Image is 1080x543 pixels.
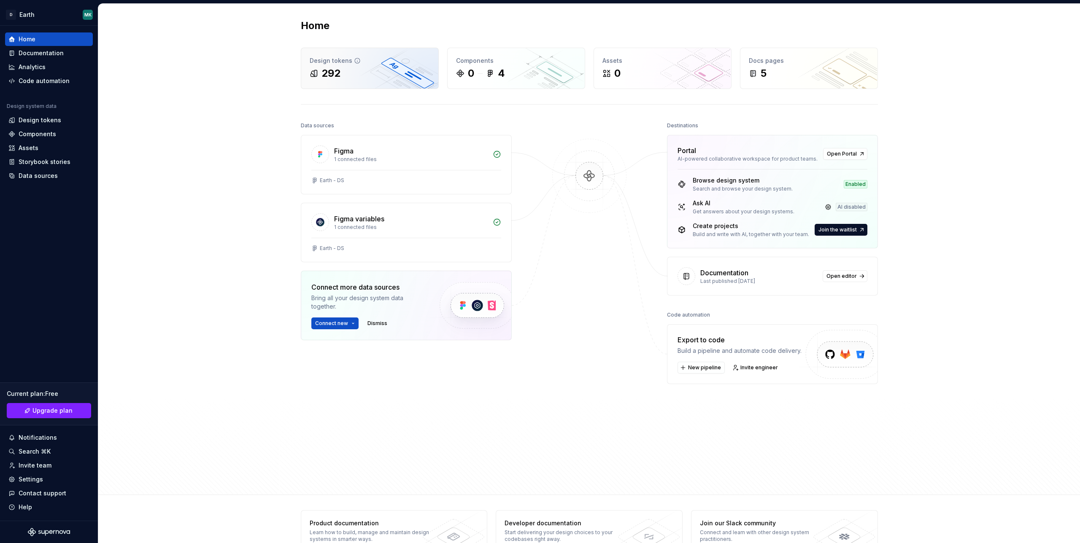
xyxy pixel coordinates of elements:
button: New pipeline [678,362,725,374]
div: Connect more data sources [311,282,425,292]
div: Build a pipeline and automate code delivery. [678,347,802,355]
div: AI disabled [836,203,867,211]
div: D [6,10,16,20]
div: Assets [19,144,38,152]
div: Connect and learn with other design system practitioners. [700,529,823,543]
a: Open Portal [823,148,867,160]
div: 1 connected files [334,224,488,231]
button: Join the waitlist [815,224,867,236]
div: Data sources [19,172,58,180]
div: 1 connected files [334,156,488,163]
a: Design tokens292 [301,48,439,89]
div: 292 [321,67,340,80]
div: Code automation [667,309,710,321]
button: Search ⌘K [5,445,93,458]
div: MK [84,11,92,18]
div: Search and browse your design system. [693,185,793,192]
div: Code automation [19,77,70,85]
div: Invite team [19,461,51,470]
div: Start delivering your design choices to your codebases right away. [505,529,627,543]
div: Get answers about your design systems. [693,208,794,215]
a: Documentation [5,46,93,60]
div: Create projects [693,222,809,230]
div: Docs pages [749,56,869,65]
div: Design tokens [310,56,430,65]
a: Invite team [5,459,93,472]
div: Storybook stories [19,158,70,166]
button: Connect new [311,317,359,329]
div: Browse design system [693,176,793,185]
div: AI-powered collaborative workspace for product teams. [678,156,818,162]
div: Earth - DS [320,245,344,252]
a: Home [5,32,93,46]
div: Components [19,130,56,138]
button: Contact support [5,487,93,500]
div: Bring all your design system data together. [311,294,425,311]
button: Help [5,500,93,514]
div: Earth [19,11,35,19]
div: Export to code [678,335,802,345]
button: DEarthMK [2,5,96,24]
a: Components04 [447,48,585,89]
svg: Supernova Logo [28,528,70,536]
div: Data sources [301,120,334,132]
div: Last published [DATE] [700,278,818,285]
a: Open editor [823,270,867,282]
div: Notifications [19,433,57,442]
div: Figma [334,146,354,156]
a: Settings [5,473,93,486]
div: Ask AI [693,199,794,207]
div: Developer documentation [505,519,627,527]
a: Figma1 connected filesEarth - DS [301,135,512,194]
a: Analytics [5,60,93,74]
a: Docs pages5 [740,48,878,89]
div: Design system data [7,103,57,110]
div: Analytics [19,63,46,71]
div: Search ⌘K [19,447,51,456]
div: Contact support [19,489,66,497]
div: Figma variables [334,214,384,224]
div: 0 [468,67,474,80]
button: Dismiss [364,317,391,329]
div: Documentation [19,49,64,57]
h2: Home [301,19,329,32]
a: Assets [5,141,93,155]
div: Documentation [700,268,748,278]
span: Dismiss [367,320,387,327]
span: New pipeline [688,364,721,371]
div: Learn how to build, manage and maintain design systems in smarter ways. [310,529,432,543]
div: Join our Slack community [700,519,823,527]
div: 5 [761,67,767,80]
span: Invite engineer [740,364,778,371]
span: Join the waitlist [818,226,857,233]
div: Destinations [667,120,698,132]
span: Open Portal [827,151,857,157]
div: Build and write with AI, together with your team. [693,231,809,238]
button: Notifications [5,431,93,444]
a: Code automation [5,74,93,88]
div: Help [19,503,32,511]
div: Earth - DS [320,177,344,184]
a: Design tokens [5,113,93,127]
div: Product documentation [310,519,432,527]
a: Invite engineer [730,362,782,374]
div: Current plan : Free [7,390,91,398]
a: Figma variables1 connected filesEarth - DS [301,203,512,262]
a: Components [5,127,93,141]
div: Settings [19,475,43,484]
span: Upgrade plan [32,406,73,415]
button: Upgrade plan [7,403,91,418]
a: Data sources [5,169,93,183]
div: Components [456,56,576,65]
div: Assets [602,56,723,65]
div: Enabled [844,180,867,188]
span: Connect new [315,320,348,327]
div: 0 [614,67,621,80]
div: 4 [498,67,505,80]
a: Assets0 [594,48,732,89]
span: Open editor [826,273,857,280]
div: Design tokens [19,116,61,124]
a: Storybook stories [5,155,93,169]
